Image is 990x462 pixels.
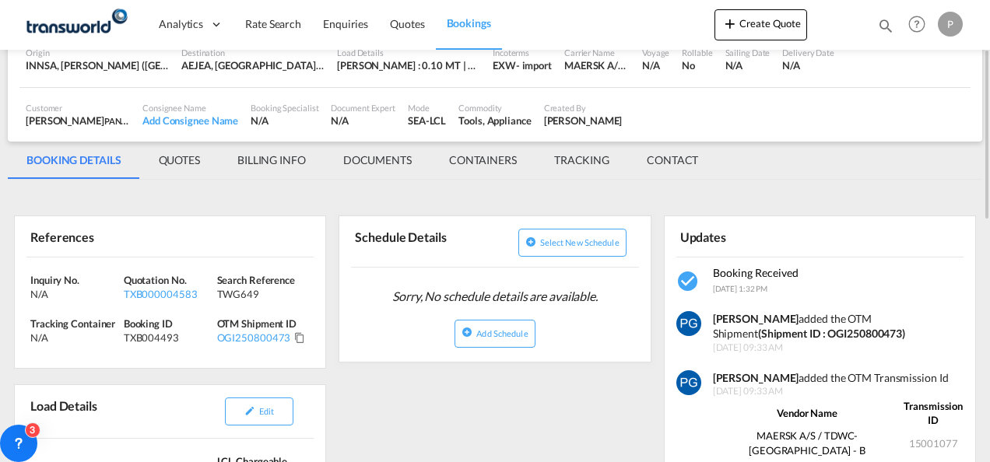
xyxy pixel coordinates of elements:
div: Voyage [642,47,669,58]
button: icon-plus 400-fgCreate Quote [714,9,807,40]
div: Add Consignee Name [142,114,238,128]
div: Commodity [458,102,531,114]
div: Sailing Date [725,47,771,58]
md-icon: icon-plus-circle [462,327,472,338]
div: Help [904,11,938,39]
span: [DATE] 09:33 AM [713,385,965,398]
div: SEA-LCL [408,114,446,128]
strong: Transmission ID [904,400,963,426]
md-icon: icon-plus-circle [525,236,536,247]
div: N/A [642,58,669,72]
md-pagination-wrapper: Use the left and right arrow keys to navigate between tabs [8,142,717,179]
strong: [PERSON_NAME] [713,371,799,384]
div: AEJEA, Jebel Ali, United Arab Emirates, Middle East, Middle East [181,58,325,72]
span: Quotes [390,17,424,30]
md-tab-item: CONTACT [628,142,717,179]
span: PANASONIC MARKETING [GEOGRAPHIC_DATA] AND [GEOGRAPHIC_DATA] (PMMAF) SPARE PARTS [104,114,487,127]
div: Customer [26,102,130,114]
span: OTM Shipment ID [217,317,297,330]
div: [PERSON_NAME] : 0.10 MT | Volumetric Wt : 1.00 CBM | Chargeable Wt : 1.00 W/M [337,58,480,72]
span: Quotation No. [124,274,187,286]
img: vm11kgAAAAZJREFUAwCWHwimzl+9jgAAAABJRU5ErkJggg== [676,370,701,395]
div: Destination [181,47,325,58]
div: N/A [30,331,120,345]
div: TXB004493 [124,331,213,345]
div: Created By [544,102,623,114]
div: N/A [782,58,834,72]
div: No [682,58,712,72]
td: 15001077 [901,428,965,457]
md-tab-item: QUOTES [140,142,219,179]
span: Tracking Container [30,317,115,330]
span: [DATE] 1:32 PM [713,284,768,293]
div: TXB000004583 [124,287,213,301]
div: Tools, Appliance [458,114,531,128]
strong: Vendor Name [777,407,837,419]
div: References [26,222,167,250]
div: added the OTM Transmission Id [713,370,965,386]
img: f753ae806dec11f0841701cdfdf085c0.png [23,7,128,42]
div: OGI250800473 [217,331,291,345]
div: INNSA, Jawaharlal Nehru (Nhava Sheva), India, Indian Subcontinent, Asia Pacific [26,58,169,72]
div: Mode [408,102,446,114]
md-tab-item: DOCUMENTS [325,142,430,179]
div: Incoterms [493,47,552,58]
span: Add Schedule [476,328,528,338]
md-icon: Click to Copy [294,332,305,343]
div: Document Expert [331,102,395,114]
md-icon: icon-pencil [244,405,255,416]
img: vm11kgAAAAZJREFUAwCWHwimzl+9jgAAAABJRU5ErkJggg== [676,311,701,336]
div: N/A [725,58,771,72]
md-tab-item: BILLING INFO [219,142,325,179]
div: Load Details [26,391,104,432]
body: Editor, editor20 [16,16,270,32]
div: Consignee Name [142,102,238,114]
strong: (Shipment ID : OGI250800473) [758,327,905,340]
div: [PERSON_NAME] [26,114,130,128]
span: Booking Received [713,266,799,279]
button: icon-pencilEdit [225,397,293,425]
md-tab-item: BOOKING DETAILS [8,142,140,179]
div: added the OTM Shipment [713,311,965,341]
span: [DATE] 09:33 AM [713,341,965,355]
span: Enquiries [323,17,368,30]
span: Select new schedule [540,237,620,247]
div: Delivery Date [782,47,834,58]
div: N/A [251,114,318,128]
div: TWG649 [217,287,307,301]
span: Rate Search [245,17,301,30]
md-tab-item: CONTAINERS [430,142,535,179]
div: MAERSK A/S / TDWC-DUBAI [564,58,630,72]
div: Schedule Details [351,222,492,261]
span: Help [904,11,930,37]
button: icon-plus-circleSelect new schedule [518,229,627,257]
div: Rollable [682,47,712,58]
div: N/A [30,287,120,301]
div: Booking Specialist [251,102,318,114]
span: Sorry, No schedule details are available. [386,282,604,311]
md-icon: icon-plus 400-fg [721,14,739,33]
span: Bookings [447,16,491,30]
md-icon: icon-checkbox-marked-circle [676,269,701,294]
div: EXW [493,58,516,72]
div: - import [516,58,552,72]
div: Updates [676,222,817,250]
div: icon-magnify [877,17,894,40]
span: Search Reference [217,274,295,286]
td: MAERSK A/S / TDWC-[GEOGRAPHIC_DATA] - B [713,428,902,457]
span: Analytics [159,16,203,32]
span: Inquiry No. [30,274,79,286]
div: Origin [26,47,169,58]
div: Carrier Name [564,47,630,58]
div: P [938,12,963,37]
span: Booking ID [124,317,173,330]
button: icon-plus-circleAdd Schedule [455,320,535,348]
div: Load Details [337,47,480,58]
strong: [PERSON_NAME] [713,312,799,325]
span: Edit [259,406,274,416]
div: Pradhesh Gautham [544,114,623,128]
md-tab-item: TRACKING [535,142,628,179]
md-icon: icon-magnify [877,17,894,34]
div: N/A [331,114,395,128]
